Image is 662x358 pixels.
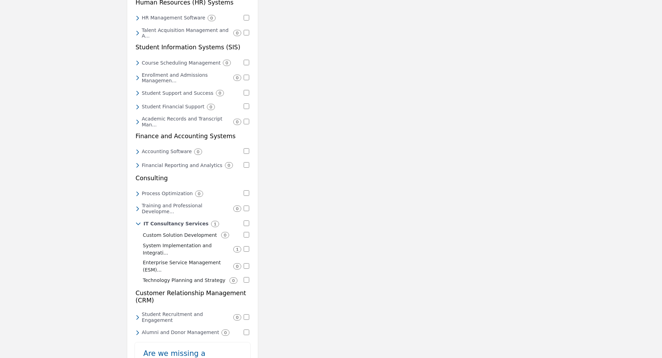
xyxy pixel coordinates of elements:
[244,263,249,269] input: Select Enterprise Service Management (ESM)
[232,278,235,283] b: 0
[195,191,203,197] div: 0 Results For Process Optimization
[142,163,223,168] h6: Transform raw financial data into actionable insights. Designed to bolster fiscal decisions, ensu...
[143,277,225,284] p: Shape your technological future with strategic IT planning and consultation services.
[244,162,249,168] input: Select Financial Reporting and Analytics
[244,246,249,252] input: Select System Implementation and Integration
[225,162,233,168] div: 0 Results For Financial Reporting and Analytics
[221,330,229,336] div: 0 Results For Alumni and Donor Management
[142,311,231,323] h6: Holistic systems designed to attract, engage, and retain students, symbolizing the institution's ...
[236,315,238,320] b: 0
[236,206,238,211] b: 0
[136,44,240,51] h5: Student Information Systems (SIS)
[233,263,241,269] div: 0 Results For Enterprise Service Management (ESM)
[244,15,249,20] input: Select HR Management Software
[207,104,215,110] div: 0 Results For Student Financial Support
[198,191,200,196] b: 0
[244,232,249,238] input: Select Custom Solution Development
[236,31,238,35] b: 0
[233,314,241,320] div: 0 Results For Student Recruitment and Engagement
[244,190,249,196] input: Select Process Optimization
[229,277,237,284] div: 0 Results For Technology Planning and Strategy
[219,91,221,95] b: 0
[224,233,226,238] b: 0
[236,75,238,80] b: 0
[223,60,231,66] div: 0 Results For Course Scheduling Management
[233,75,241,81] div: 0 Results For Enrollment and Admissions Management
[244,330,249,335] input: Select Alumni and Donor Management
[142,104,204,110] h6: Student Financial Support
[228,163,230,168] b: 0
[236,119,238,124] b: 0
[143,221,209,227] h6: Expert advice and strategies tailored for the educational sector, ensuring technological efficien...
[216,90,224,96] div: 0 Results For Student Support and Success
[233,119,241,125] div: 0 Results For Academic Records and Transcript Management
[136,290,249,304] h5: Customer Relationship Management (CRM)
[210,16,213,20] b: 0
[136,133,236,140] h5: Finance and Accounting Systems
[221,232,229,238] div: 0 Results For Custom Solution Development
[208,15,216,21] div: 0 Results For HR Management Software
[142,191,193,197] h6: Expert-driven strategies tailored to streamline and enhance institutional processes, driving effi...
[143,242,229,257] p: Seamlessly integrate systems and software solutions with expert implementation services.
[142,15,205,21] h6: Precision tools tailored for the educational sector, ensuring effective staffing, payroll, and be...
[142,72,231,84] h6: Streamlined systems ensuring seamless student onboarding experiences, from application to admissi...
[244,277,249,283] input: Select Technology Planning and Strategy
[244,314,249,320] input: Select Student Recruitment and Engagement
[142,149,192,155] h6: Reliable and sector-specific financial tools, crafted for managing educational budgets, transacti...
[142,60,220,66] h6: Advanced systems optimized for creating and managing course timetables, ensuring resource efficie...
[233,246,241,252] div: 1 Results For System Implementation and Integration
[214,222,216,226] b: 1
[194,149,202,155] div: 0 Results For Accounting Software
[211,221,219,227] div: 1 Results For IT Consultancy Services
[244,103,249,109] input: Select Student Financial Support
[142,203,231,215] h6: Bespoke solutions geared towards uplifting the skills and capacities of educational staff, ensuri...
[210,105,212,109] b: 0
[143,259,229,274] p: Enterprise Service Management (ESM)
[244,60,249,65] input: Select Course Scheduling Management
[142,116,231,128] h6: Robust systems ensuring accurate, efficient, and secure management of academic records, upholding...
[244,90,249,95] input: Select Student Support and Success
[244,148,249,154] input: Select Accounting Software
[244,119,249,124] input: Select Academic Records and Transcript Management
[244,75,249,80] input: Select Enrollment and Admissions Management
[197,149,199,154] b: 0
[142,27,231,39] h6: Comprehensive systems designed to identify, engage, and onboard top-tier educational professional...
[224,330,227,335] b: 0
[143,232,217,239] p: Address unique institutional challenges with custom software solutions tailored to your needs.
[244,220,249,226] input: Select IT Consultancy Services
[136,175,168,182] h5: Consulting
[233,30,241,36] div: 0 Results For Talent Acquisition Management and Applicant Tracking
[226,60,228,65] b: 0
[236,264,238,269] b: 0
[244,30,249,35] input: Select Talent Acquisition Management and Applicant Tracking
[233,206,241,212] div: 0 Results For Training and Professional Development
[236,247,238,252] b: 1
[244,206,249,211] input: Select Training and Professional Development
[142,90,214,96] h6: Tools dedicated to enhancing student experiences, ensuring they receive the guidance and support ...
[142,330,219,335] h6: Solutions that foster and nurture lifelong relationships with graduates and benefactors, driving ...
